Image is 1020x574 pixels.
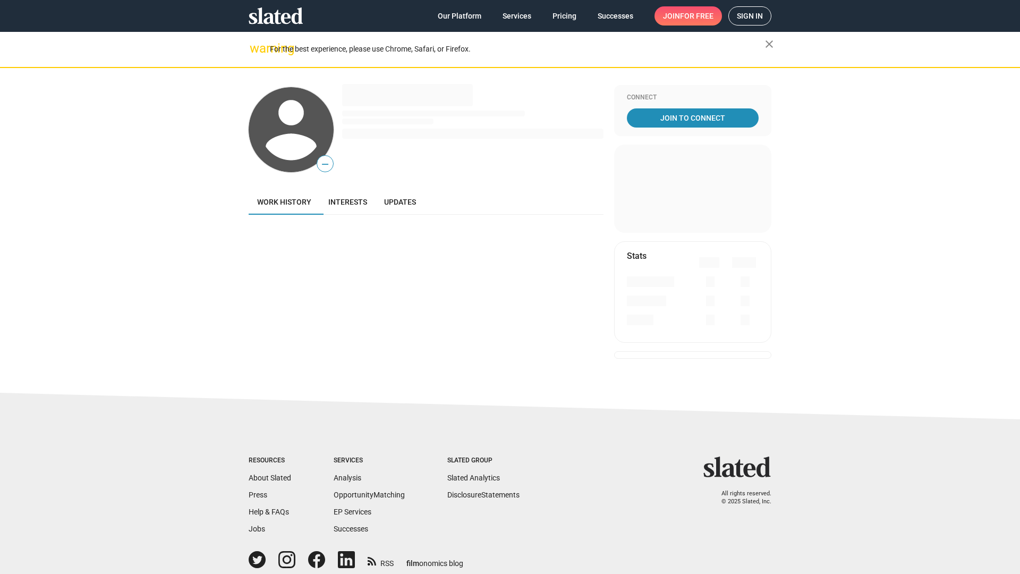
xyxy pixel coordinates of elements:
a: Help & FAQs [249,508,289,516]
span: Sign in [737,7,763,25]
span: Interests [328,198,367,206]
div: Services [334,457,405,465]
a: Join To Connect [627,108,759,128]
a: Slated Analytics [447,474,500,482]
a: Successes [589,6,642,26]
span: Join To Connect [629,108,756,128]
a: OpportunityMatching [334,491,405,499]
p: All rights reserved. © 2025 Slated, Inc. [710,490,771,505]
a: EP Services [334,508,371,516]
a: Analysis [334,474,361,482]
a: Pricing [544,6,585,26]
a: Our Platform [429,6,490,26]
a: Interests [320,189,376,215]
span: Successes [598,6,633,26]
span: for free [680,6,713,26]
span: Work history [257,198,311,206]
a: Work history [249,189,320,215]
span: Join [663,6,713,26]
a: DisclosureStatements [447,491,520,499]
div: Slated Group [447,457,520,465]
div: For the best experience, please use Chrome, Safari, or Firefox. [270,42,765,56]
a: Services [494,6,540,26]
a: Press [249,491,267,499]
a: Successes [334,525,368,533]
a: RSS [368,552,394,569]
a: Updates [376,189,424,215]
span: film [406,559,419,568]
div: Connect [627,94,759,102]
a: Joinfor free [654,6,722,26]
mat-icon: close [763,38,776,50]
a: filmonomics blog [406,550,463,569]
a: Sign in [728,6,771,26]
div: Resources [249,457,291,465]
span: Services [503,6,531,26]
span: Our Platform [438,6,481,26]
span: — [317,157,333,171]
mat-card-title: Stats [627,250,647,261]
a: About Slated [249,474,291,482]
span: Pricing [552,6,576,26]
span: Updates [384,198,416,206]
a: Jobs [249,525,265,533]
mat-icon: warning [250,42,262,55]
